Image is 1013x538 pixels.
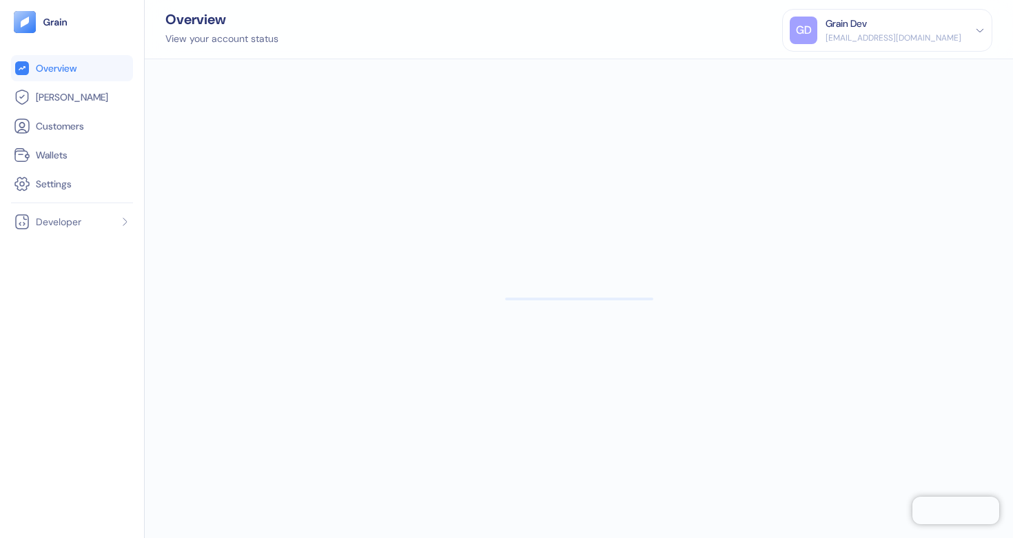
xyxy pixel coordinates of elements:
[36,215,81,229] span: Developer
[14,60,130,76] a: Overview
[790,17,817,44] div: GD
[912,497,999,524] iframe: Chatra live chat
[43,17,68,27] img: logo
[14,147,130,163] a: Wallets
[165,12,278,26] div: Overview
[14,11,36,33] img: logo-tablet-V2.svg
[826,17,867,31] div: Grain Dev
[36,177,72,191] span: Settings
[36,148,68,162] span: Wallets
[14,118,130,134] a: Customers
[826,32,961,44] div: [EMAIL_ADDRESS][DOMAIN_NAME]
[36,90,108,104] span: [PERSON_NAME]
[36,61,76,75] span: Overview
[36,119,84,133] span: Customers
[165,32,278,46] div: View your account status
[14,89,130,105] a: [PERSON_NAME]
[14,176,130,192] a: Settings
